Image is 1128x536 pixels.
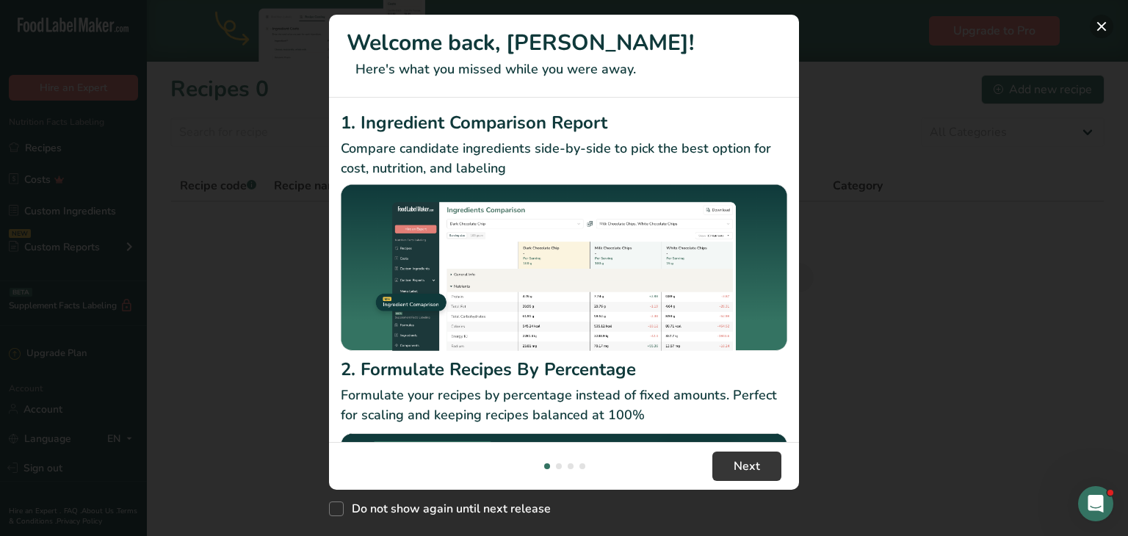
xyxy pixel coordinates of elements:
[341,139,787,178] p: Compare candidate ingredients side-by-side to pick the best option for cost, nutrition, and labeling
[341,109,787,136] h2: 1. Ingredient Comparison Report
[712,452,781,481] button: Next
[341,385,787,425] p: Formulate your recipes by percentage instead of fixed amounts. Perfect for scaling and keeping re...
[347,59,781,79] p: Here's what you missed while you were away.
[341,356,787,383] h2: 2. Formulate Recipes By Percentage
[347,26,781,59] h1: Welcome back, [PERSON_NAME]!
[341,184,787,351] img: Ingredient Comparison Report
[734,457,760,475] span: Next
[1078,486,1113,521] iframe: Intercom live chat
[344,501,551,516] span: Do not show again until next release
